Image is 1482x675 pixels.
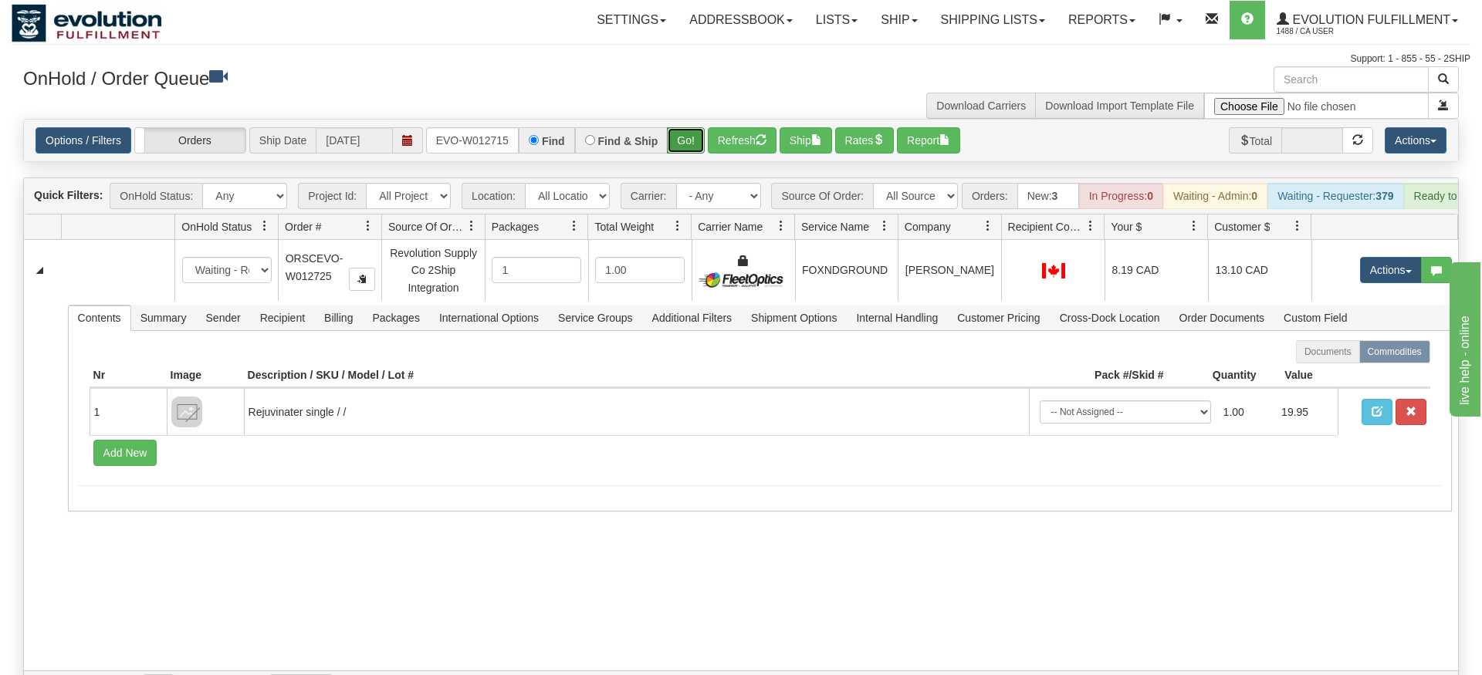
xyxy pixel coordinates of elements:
td: 1.00 [1217,394,1276,430]
div: In Progress: [1079,183,1163,209]
span: OnHold Status: [110,183,202,209]
th: Pack #/Skid # [1029,363,1168,388]
div: live help - online [12,9,143,28]
td: Rejuvinater single / / [244,388,1029,435]
a: Options / Filters [36,127,131,154]
button: Search [1428,66,1459,93]
td: [PERSON_NAME] [898,240,1001,300]
a: Download Import Template File [1045,100,1194,112]
button: Copy to clipboard [349,268,375,291]
span: Service Name [801,219,869,235]
span: Carrier Name [698,219,763,235]
th: Quantity [1168,363,1260,388]
div: New: [1017,183,1079,209]
span: Billing [315,305,362,330]
th: Value [1260,363,1338,388]
span: 1488 / CA User [1277,24,1392,39]
a: Your $ filter column settings [1181,213,1207,239]
a: Order # filter column settings [355,213,381,239]
button: Report [897,127,960,154]
span: Additional Filters [643,305,742,330]
span: Ship Date [249,127,316,154]
th: Image [167,363,244,388]
th: Description / SKU / Model / Lot # [244,363,1029,388]
img: 8DAB37Fk3hKpn3AAAAAElFTkSuQmCC [171,397,202,427]
div: Waiting - Requester: [1267,183,1403,209]
td: 13.10 CAD [1208,240,1311,300]
strong: 0 [1147,190,1153,202]
button: Go! [667,127,705,154]
h3: OnHold / Order Queue [23,66,729,89]
span: Source Of Order: [771,183,873,209]
span: Order # [285,219,321,235]
div: Revolution Supply Co 2Ship Integration [389,245,479,296]
a: OnHold Status filter column settings [252,213,278,239]
a: Ship [869,1,929,39]
span: Internal Handling [847,305,947,330]
img: CA [1042,263,1065,278]
a: Carrier Name filter column settings [768,213,794,239]
label: Orders [135,128,245,153]
div: Waiting - Admin: [1163,183,1267,209]
label: Documents [1296,340,1360,363]
strong: 0 [1251,190,1257,202]
a: Packages filter column settings [561,213,587,239]
span: Recipient [251,305,314,330]
button: Actions [1385,127,1446,154]
label: Quick Filters: [34,187,103,203]
span: Cross-Dock Location [1051,305,1169,330]
span: Carrier: [621,183,676,209]
th: Nr [90,363,167,388]
td: FOXNDGROUND [795,240,898,300]
button: Refresh [708,127,777,154]
a: Download Carriers [936,100,1026,112]
a: Company filter column settings [975,213,1001,239]
span: Contents [69,305,130,330]
input: Search [1274,66,1429,93]
a: Addressbook [678,1,804,39]
a: Collapse [30,261,49,280]
a: Service Name filter column settings [871,213,898,239]
a: Source Of Order filter column settings [458,213,485,239]
span: OnHold Status [181,219,252,235]
button: Rates [835,127,895,154]
span: Sender [197,305,250,330]
span: Packages [492,219,539,235]
span: International Options [430,305,548,330]
a: Recipient Country filter column settings [1078,213,1104,239]
a: Lists [804,1,869,39]
div: grid toolbar [24,178,1458,214]
a: Reports [1057,1,1147,39]
img: logo1488.jpg [12,4,162,42]
img: FleetOptics Inc. [699,272,788,287]
span: Service Groups [549,305,641,330]
input: Order # [426,127,519,154]
span: Source Of Order [388,219,465,235]
a: Customer $ filter column settings [1284,213,1311,239]
a: Shipping lists [929,1,1057,39]
td: 8.19 CAD [1105,240,1208,300]
span: Summary [131,305,196,330]
button: Add New [93,440,157,466]
span: Order Documents [1170,305,1274,330]
td: 1 [90,388,167,435]
span: Company [905,219,951,235]
iframe: chat widget [1446,258,1480,416]
strong: 379 [1375,190,1393,202]
span: Shipment Options [742,305,846,330]
span: Project Id: [298,183,366,209]
span: Evolution Fulfillment [1289,13,1450,26]
span: Custom Field [1274,305,1356,330]
span: Customer Pricing [948,305,1049,330]
label: Find [542,136,565,147]
span: Total [1229,127,1282,154]
button: Actions [1360,257,1422,283]
span: Recipient Country [1008,219,1085,235]
span: ORSCEVO-W012725 [286,252,343,282]
strong: 3 [1052,190,1058,202]
a: Settings [585,1,678,39]
span: Packages [363,305,428,330]
div: Support: 1 - 855 - 55 - 2SHIP [12,52,1470,66]
button: Ship [780,127,832,154]
td: 19.95 [1275,394,1334,430]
